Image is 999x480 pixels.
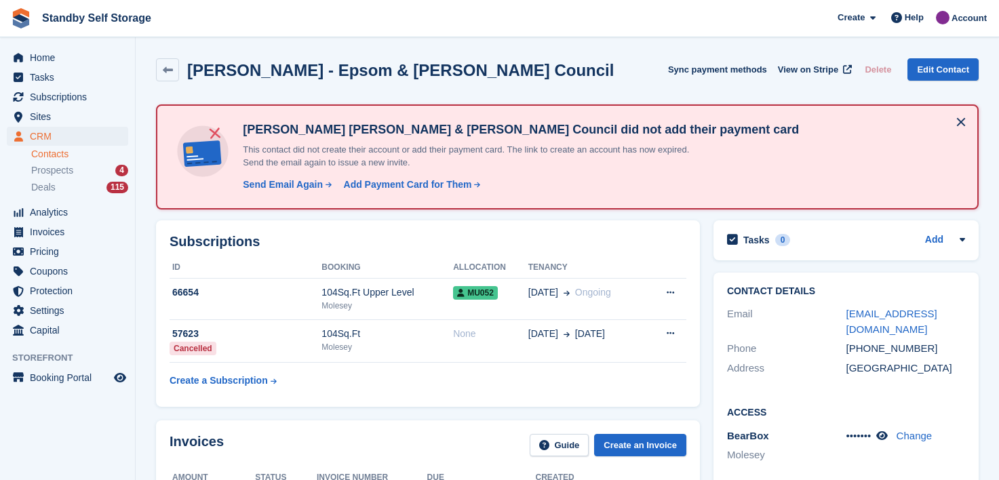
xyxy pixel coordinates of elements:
span: [DATE] [528,285,558,300]
span: Account [952,12,987,25]
a: Guide [530,434,589,456]
a: menu [7,301,128,320]
span: Tasks [30,68,111,87]
a: menu [7,281,128,300]
div: 66654 [170,285,321,300]
span: Booking Portal [30,368,111,387]
img: no-card-linked-e7822e413c904bf8b177c4d89f31251c4716f9871600ec3ca5bfc59e148c83f4.svg [174,122,232,180]
div: 57623 [170,327,321,341]
span: Sites [30,107,111,126]
th: Tenancy [528,257,646,279]
a: menu [7,48,128,67]
a: Create a Subscription [170,368,277,393]
span: Protection [30,281,111,300]
a: Standby Self Storage [37,7,157,29]
h2: Contact Details [727,286,965,297]
span: Analytics [30,203,111,222]
span: View on Stripe [778,63,838,77]
h2: Access [727,405,965,418]
a: Edit Contact [907,58,979,81]
a: menu [7,107,128,126]
div: 115 [106,182,128,193]
a: Change [897,430,933,441]
span: Create [838,11,865,24]
a: Create an Invoice [594,434,686,456]
a: Contacts [31,148,128,161]
span: BearBox [727,430,769,441]
a: Preview store [112,369,128,386]
span: Home [30,48,111,67]
span: CRM [30,127,111,146]
div: Cancelled [170,342,216,355]
div: Molesey [321,300,453,312]
div: Molesey [321,341,453,353]
img: stora-icon-8386f47178a22dfd0bd8f6a31ec36ba5ce8667c1dd55bd0f319d3a0aa187defe.svg [11,8,31,28]
a: menu [7,68,128,87]
div: 104Sq.Ft Upper Level [321,285,453,300]
span: Ongoing [575,287,611,298]
h2: Subscriptions [170,234,686,249]
span: Settings [30,301,111,320]
span: MU052 [453,286,498,300]
a: menu [7,242,128,261]
span: Coupons [30,262,111,281]
a: menu [7,87,128,106]
div: Address [727,361,846,376]
div: [PHONE_NUMBER] [846,341,966,357]
span: ••••••• [846,430,871,441]
a: menu [7,368,128,387]
span: Subscriptions [30,87,111,106]
button: Delete [859,58,897,81]
a: Deals 115 [31,180,128,195]
span: Invoices [30,222,111,241]
span: [DATE] [575,327,605,341]
th: ID [170,257,321,279]
th: Allocation [453,257,528,279]
img: Sue Ford [936,11,949,24]
span: Deals [31,181,56,194]
div: 4 [115,165,128,176]
span: Prospects [31,164,73,177]
li: Molesey [727,447,846,463]
div: Email [727,306,846,337]
div: Add Payment Card for Them [344,178,472,192]
a: menu [7,262,128,281]
span: Help [905,11,924,24]
div: 0 [775,234,791,246]
div: Phone [727,341,846,357]
div: [GEOGRAPHIC_DATA] [846,361,966,376]
a: menu [7,127,128,146]
span: Pricing [30,242,111,261]
h2: Tasks [743,234,770,246]
span: Capital [30,321,111,340]
span: [DATE] [528,327,558,341]
a: menu [7,203,128,222]
a: View on Stripe [772,58,855,81]
th: Booking [321,257,453,279]
span: Storefront [12,351,135,365]
p: This contact did not create their account or add their payment card. The link to create an accoun... [237,143,712,169]
div: Create a Subscription [170,374,268,388]
a: Prospects 4 [31,163,128,178]
a: menu [7,321,128,340]
a: Add [925,233,943,248]
a: [EMAIL_ADDRESS][DOMAIN_NAME] [846,308,937,335]
div: Send Email Again [243,178,323,192]
h2: Invoices [170,434,224,456]
h4: [PERSON_NAME] [PERSON_NAME] & [PERSON_NAME] Council did not add their payment card [237,122,799,138]
div: None [453,327,528,341]
a: Add Payment Card for Them [338,178,482,192]
div: 104Sq.Ft [321,327,453,341]
button: Sync payment methods [668,58,767,81]
a: menu [7,222,128,241]
h2: [PERSON_NAME] - Epsom & [PERSON_NAME] Council [187,61,614,79]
